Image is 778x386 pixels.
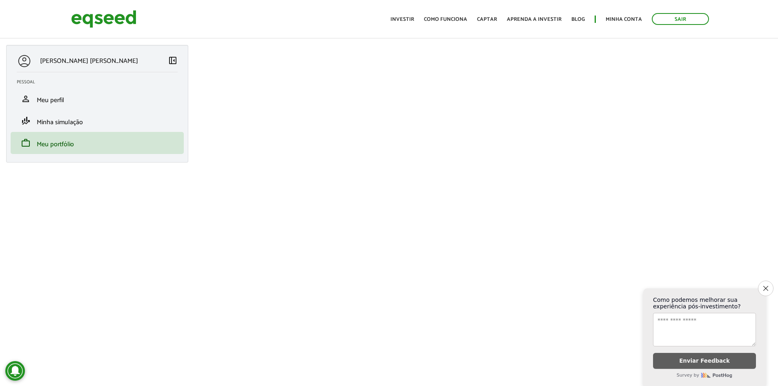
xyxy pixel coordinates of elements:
span: finance_mode [21,116,31,126]
a: Captar [477,17,497,22]
h2: Pessoal [17,80,184,85]
a: workMeu portfólio [17,138,178,148]
a: Blog [571,17,585,22]
a: Investir [390,17,414,22]
a: Colapsar menu [168,56,178,67]
a: Como funciona [424,17,467,22]
span: Minha simulação [37,117,83,128]
li: Meu portfólio [11,132,184,154]
a: personMeu perfil [17,94,178,104]
li: Meu perfil [11,88,184,110]
span: person [21,94,31,104]
span: left_panel_close [168,56,178,65]
li: Minha simulação [11,110,184,132]
p: [PERSON_NAME] [PERSON_NAME] [40,57,138,65]
img: EqSeed [71,8,136,30]
span: work [21,138,31,148]
a: Sair [652,13,709,25]
span: Meu perfil [37,95,64,106]
a: Minha conta [606,17,642,22]
a: Aprenda a investir [507,17,562,22]
a: finance_modeMinha simulação [17,116,178,126]
span: Meu portfólio [37,139,74,150]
